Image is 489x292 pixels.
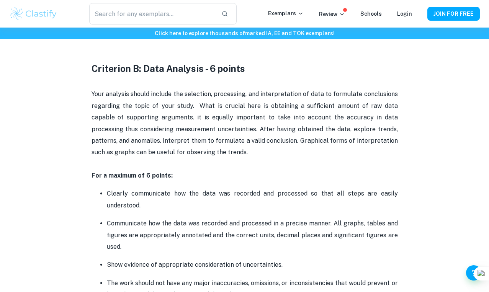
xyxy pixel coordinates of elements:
[89,3,215,24] input: Search for any exemplars...
[319,10,345,18] p: Review
[9,6,58,21] img: Clastify logo
[397,11,412,17] a: Login
[2,29,487,38] h6: Click here to explore thousands of marked IA, EE and TOK exemplars !
[360,11,382,17] a: Schools
[107,218,398,253] p: Communicate how the data was recorded and processed in a precise manner. All graphs, tables and f...
[427,7,480,21] button: JOIN FOR FREE
[107,188,398,211] p: Clearly communicate how the data was recorded and processed so that all steps are easily understood.
[107,259,398,271] p: Show evidence of appropriate consideration of uncertainties.
[268,9,304,18] p: Exemplars
[466,265,481,281] button: Help and Feedback
[92,90,399,156] span: Your analysis should include the selection, processing, and interpretation of data to formulate c...
[92,63,245,74] strong: Criterion B: Data Analysis - 6 points
[92,172,173,179] strong: For a maximum of 6 points:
